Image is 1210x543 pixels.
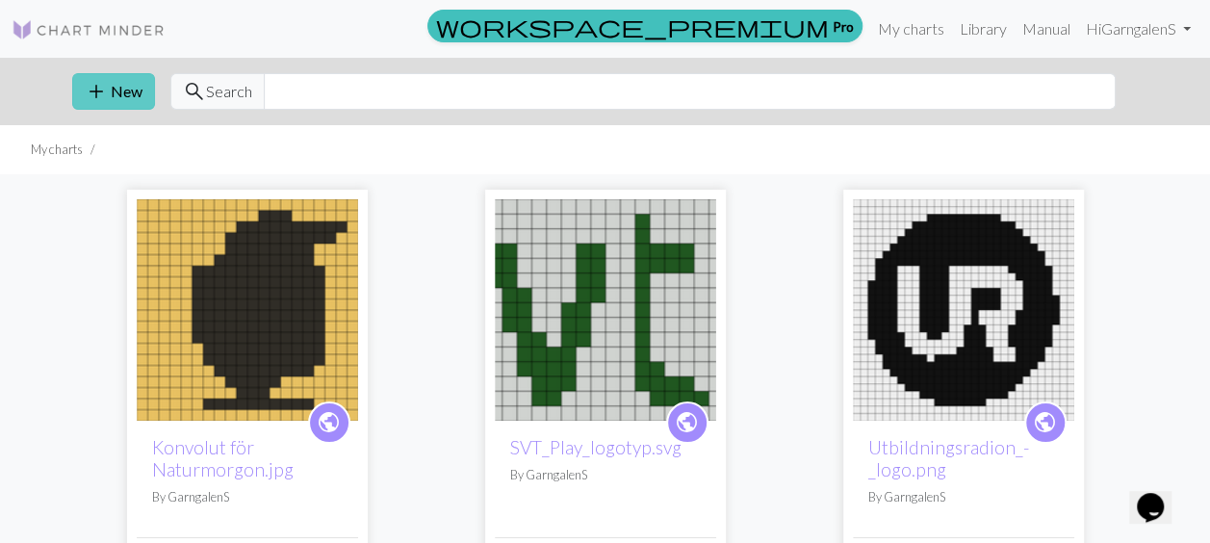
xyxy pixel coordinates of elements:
[853,199,1074,421] img: Utbildningsradion_-_logo.png
[317,403,341,442] i: public
[870,10,952,48] a: My charts
[1024,401,1067,444] a: public
[1015,10,1078,48] a: Manual
[137,298,358,317] a: Konvolut för Naturmorgon.jpg
[152,488,343,506] p: By GarngalenS
[510,466,701,484] p: By GarngalenS
[85,78,108,105] span: add
[495,199,716,421] img: SVT_Play
[31,141,83,159] li: My charts
[1033,403,1057,442] i: public
[152,436,294,480] a: Konvolut för Naturmorgon.jpg
[675,407,699,437] span: public
[675,403,699,442] i: public
[12,18,166,41] img: Logo
[1033,407,1057,437] span: public
[853,298,1074,317] a: Utbildningsradion_-_logo.png
[137,199,358,421] img: Konvolut för Naturmorgon.jpg
[1078,10,1198,48] a: HiGarngalenS
[1129,466,1191,524] iframe: chat widget
[317,407,341,437] span: public
[952,10,1015,48] a: Library
[308,401,350,444] a: public
[510,436,682,458] a: SVT_Play_logotyp.svg
[206,80,252,103] span: Search
[427,10,862,42] a: Pro
[183,78,206,105] span: search
[666,401,708,444] a: public
[72,73,155,110] button: New
[868,436,1029,480] a: Utbildningsradion_-_logo.png
[868,488,1059,506] p: By GarngalenS
[495,298,716,317] a: SVT_Play
[436,13,829,39] span: workspace_premium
